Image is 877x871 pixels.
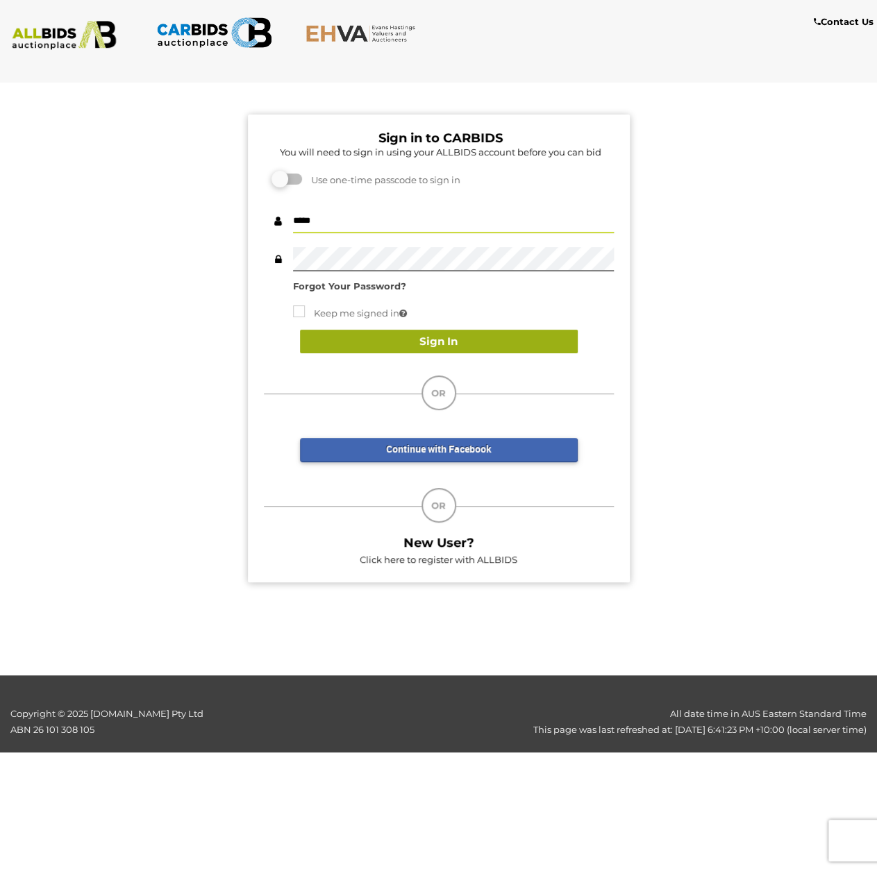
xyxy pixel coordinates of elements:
[6,21,122,50] img: ALLBIDS.com.au
[814,16,874,27] b: Contact Us
[300,330,578,354] button: Sign In
[421,375,456,410] div: OR
[293,280,406,291] a: Forgot Your Password?
[421,488,456,523] div: OR
[403,535,474,550] b: New User?
[267,147,614,157] h5: You will need to sign in using your ALLBIDS account before you can bid
[306,24,421,42] img: EHVA.com.au
[378,130,503,146] b: Sign in to CARBIDS
[156,14,272,51] img: CARBIDS.com.au
[300,438,578,462] a: Continue with Facebook
[814,14,877,30] a: Contact Us
[219,706,877,738] div: All date time in AUS Eastern Standard Time This page was last refreshed at: [DATE] 6:41:23 PM +10...
[304,174,460,185] span: Use one-time passcode to sign in
[360,554,517,565] a: Click here to register with ALLBIDS
[293,305,407,321] label: Keep me signed in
